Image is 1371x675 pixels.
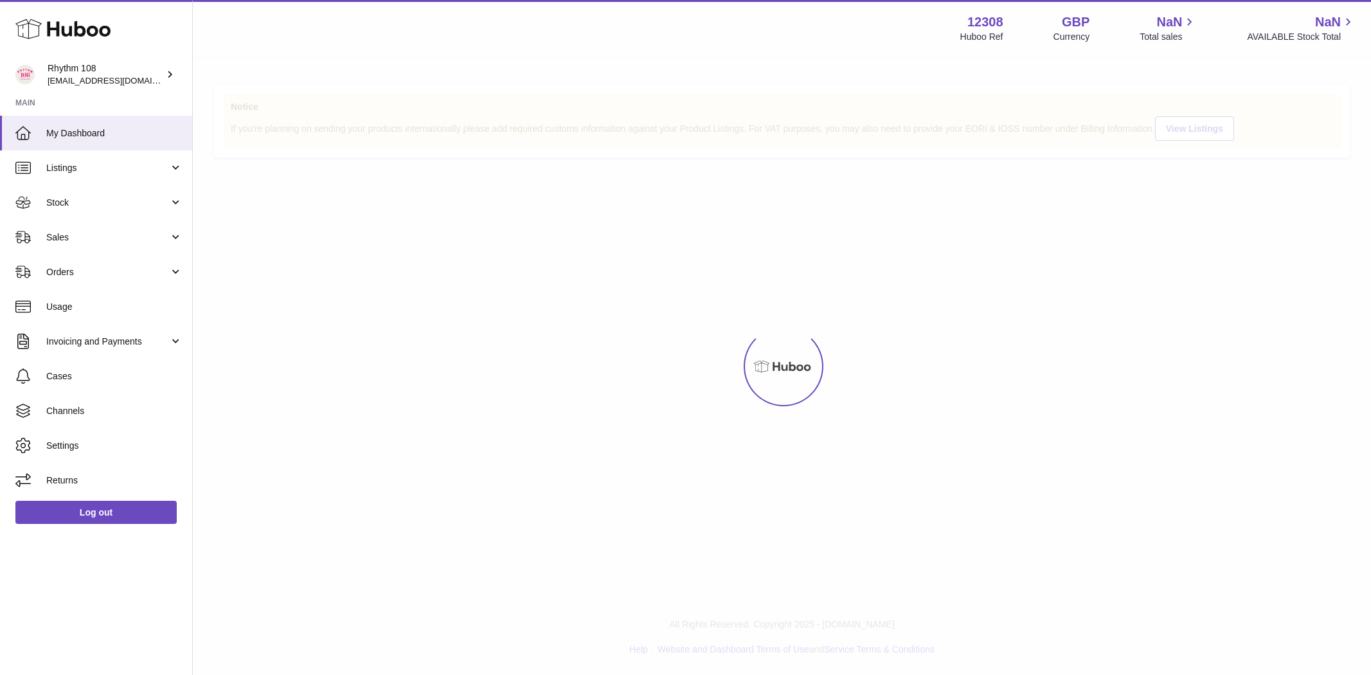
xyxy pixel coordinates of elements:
a: Log out [15,501,177,524]
span: My Dashboard [46,127,183,139]
span: NaN [1315,14,1341,31]
span: Total sales [1140,31,1197,43]
span: NaN [1156,14,1182,31]
span: AVAILABLE Stock Total [1247,31,1356,43]
span: Returns [46,474,183,487]
span: Orders [46,266,169,278]
span: Cases [46,370,183,382]
span: Stock [46,197,169,209]
span: Usage [46,301,183,313]
img: internalAdmin-12308@internal.huboo.com [15,65,35,84]
a: NaN AVAILABLE Stock Total [1247,14,1356,43]
span: Channels [46,405,183,417]
span: [EMAIL_ADDRESS][DOMAIN_NAME] [48,75,189,85]
div: Rhythm 108 [48,62,163,87]
span: Invoicing and Payments [46,336,169,348]
span: Sales [46,231,169,244]
strong: 12308 [967,14,1003,31]
div: Huboo Ref [960,31,1003,43]
strong: GBP [1062,14,1089,31]
span: Settings [46,440,183,452]
div: Currency [1053,31,1090,43]
span: Listings [46,162,169,174]
a: NaN Total sales [1140,14,1197,43]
